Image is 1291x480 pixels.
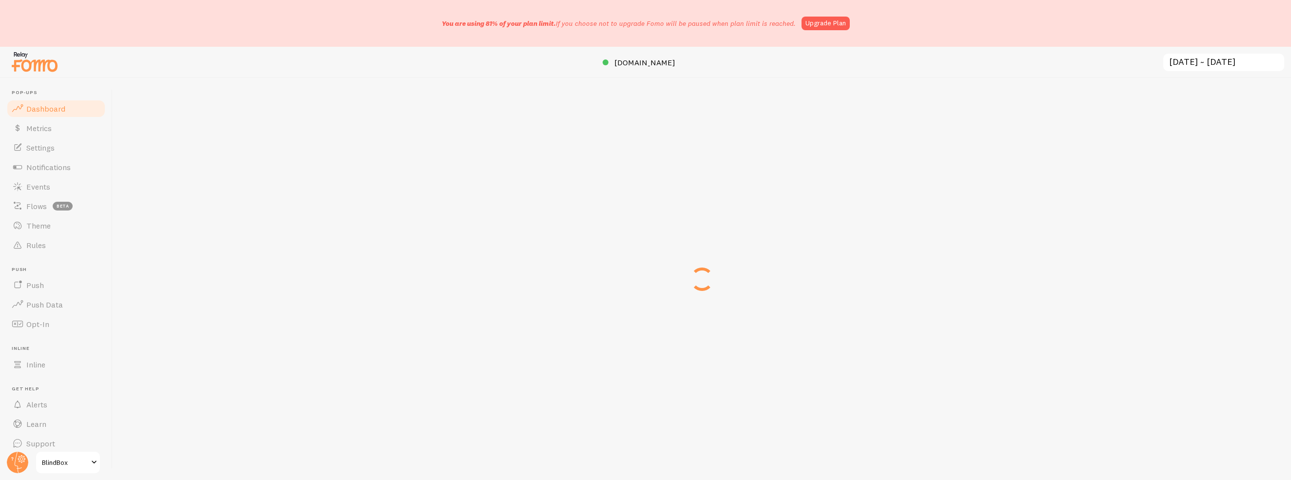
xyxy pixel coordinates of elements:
span: Get Help [12,386,106,392]
span: Push Data [26,300,63,309]
a: Notifications [6,157,106,177]
span: Settings [26,143,55,153]
a: Push [6,275,106,295]
span: Rules [26,240,46,250]
span: Events [26,182,50,192]
span: You are using 81% of your plan limit. [442,19,556,28]
a: Support [6,434,106,453]
span: Opt-In [26,319,49,329]
span: Support [26,439,55,448]
a: Upgrade Plan [802,17,850,30]
span: Metrics [26,123,52,133]
a: Alerts [6,395,106,414]
span: Alerts [26,400,47,409]
a: Push Data [6,295,106,314]
a: Flows beta [6,196,106,216]
span: Inline [12,346,106,352]
img: fomo-relay-logo-orange.svg [10,49,59,74]
span: Notifications [26,162,71,172]
span: Pop-ups [12,90,106,96]
span: Dashboard [26,104,65,114]
span: beta [53,202,73,211]
a: Opt-In [6,314,106,334]
a: Theme [6,216,106,235]
span: Inline [26,360,45,369]
a: BlindBox [35,451,101,474]
a: Rules [6,235,106,255]
a: Events [6,177,106,196]
span: Push [26,280,44,290]
span: Flows [26,201,47,211]
span: Theme [26,221,51,230]
a: Inline [6,355,106,374]
a: Settings [6,138,106,157]
a: Metrics [6,118,106,138]
span: Push [12,267,106,273]
a: Dashboard [6,99,106,118]
p: If you choose not to upgrade Fomo will be paused when plan limit is reached. [442,19,796,28]
a: Learn [6,414,106,434]
span: Learn [26,419,46,429]
span: BlindBox [42,457,88,468]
